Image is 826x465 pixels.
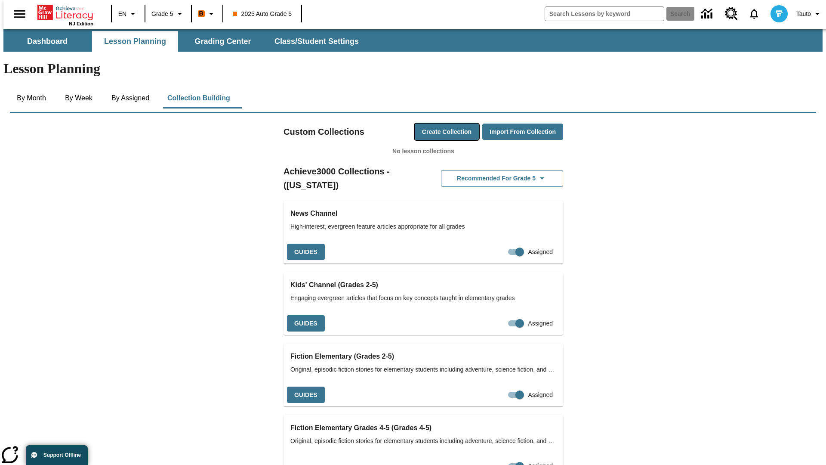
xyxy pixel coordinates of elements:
span: NJ Edition [69,21,93,26]
button: By Week [57,88,100,108]
span: Tauto [796,9,811,19]
button: Support Offline [26,445,88,465]
span: Assigned [528,248,553,257]
span: B [199,8,203,19]
span: Engaging evergreen articles that focus on key concepts taught in elementary grades [290,294,556,303]
a: Resource Center, Will open in new tab [720,2,743,25]
button: Collection Building [160,88,237,108]
h3: Fiction Elementary Grades 4-5 (Grades 4-5) [290,422,556,434]
a: Notifications [743,3,765,25]
button: By Assigned [105,88,156,108]
span: High-interest, evergreen feature articles appropriate for all grades [290,222,556,231]
p: No lesson collections [284,147,563,156]
h3: Kids' Channel (Grades 2-5) [290,279,556,291]
button: Guides [287,387,325,403]
button: Open side menu [7,1,32,27]
h3: News Channel [290,208,556,220]
span: Assigned [528,391,553,400]
h2: Custom Collections [284,125,364,139]
div: SubNavbar [3,29,823,52]
button: Create Collection [415,124,479,140]
button: Grading Center [180,31,266,52]
span: 2025 Auto Grade 5 [233,9,292,19]
a: Data Center [696,2,720,26]
button: Profile/Settings [793,6,826,22]
button: Dashboard [4,31,90,52]
span: Original, episodic fiction stories for elementary students including adventure, science fiction, ... [290,437,556,446]
span: Support Offline [43,452,81,458]
h1: Lesson Planning [3,61,823,77]
input: search field [545,7,664,21]
span: EN [118,9,126,19]
span: Grade 5 [151,9,173,19]
button: Boost Class color is orange. Change class color [194,6,220,22]
h2: Achieve3000 Collections - ([US_STATE]) [284,164,423,192]
span: Assigned [528,319,553,328]
button: Class/Student Settings [268,31,366,52]
button: Guides [287,315,325,332]
a: Home [37,4,93,21]
button: Grade: Grade 5, Select a grade [148,6,188,22]
div: SubNavbar [3,31,367,52]
button: Guides [287,244,325,260]
img: avatar image [771,5,788,22]
button: Recommended for Grade 5 [441,170,563,187]
div: Home [37,3,93,26]
span: Original, episodic fiction stories for elementary students including adventure, science fiction, ... [290,365,556,374]
button: Import from Collection [482,124,563,140]
h3: Fiction Elementary (Grades 2-5) [290,350,556,363]
button: Language: EN, Select a language [114,6,142,22]
button: Select a new avatar [765,3,793,25]
button: Lesson Planning [92,31,178,52]
button: By Month [10,88,53,108]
